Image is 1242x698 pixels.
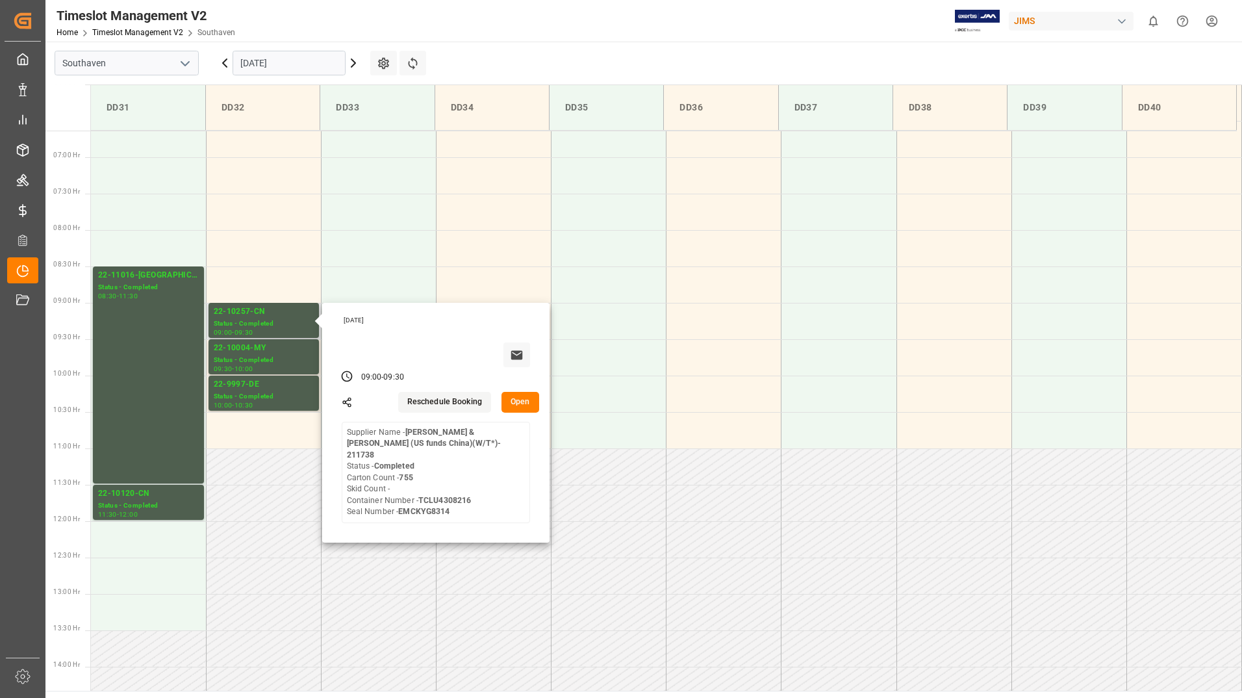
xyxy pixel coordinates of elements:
span: 09:30 Hr [53,333,80,341]
div: 10:00 [214,402,233,408]
div: 09:30 [234,330,253,335]
button: open menu [175,53,194,73]
div: DD40 [1133,96,1226,120]
div: Supplier Name - Status - Carton Count - Skid Count - Container Number - Seal Number - [347,427,525,518]
div: Status - Completed [214,391,314,402]
div: 11:30 [98,511,117,517]
div: 22-10004-MY [214,342,314,355]
button: Open [501,392,539,413]
div: DD33 [331,96,424,120]
div: DD32 [216,96,309,120]
div: Timeslot Management V2 [57,6,235,25]
input: Type to search/select [55,51,199,75]
b: 755 [399,473,412,482]
a: Home [57,28,78,37]
div: 09:00 [214,330,233,335]
div: 11:30 [119,293,138,299]
div: DD37 [789,96,882,120]
div: Status - Completed [214,355,314,366]
b: EMCKYG8314 [398,507,450,516]
img: Exertis%20JAM%20-%20Email%20Logo.jpg_1722504956.jpg [955,10,1000,32]
div: Status - Completed [98,282,199,293]
input: DD.MM.YYYY [233,51,346,75]
span: 07:30 Hr [53,188,80,195]
div: - [117,511,119,517]
div: 09:30 [214,366,233,372]
div: Status - Completed [214,318,314,330]
span: 10:00 Hr [53,370,80,377]
div: 09:30 [383,372,404,383]
button: Reschedule Booking [398,392,491,413]
span: 09:00 Hr [53,297,80,304]
div: JIMS [1009,12,1134,31]
span: 12:00 Hr [53,515,80,523]
div: 22-10120-CN [98,487,199,500]
div: - [117,293,119,299]
span: 12:30 Hr [53,552,80,559]
button: JIMS [1009,8,1139,33]
div: 22-11016-[GEOGRAPHIC_DATA] [98,269,199,282]
span: 11:30 Hr [53,479,80,486]
span: 08:30 Hr [53,261,80,268]
b: [PERSON_NAME] & [PERSON_NAME] (US funds China)(W/T*)- 211738 [347,428,501,459]
b: TCLU4308216 [418,496,471,505]
span: 13:00 Hr [53,588,80,595]
div: 09:00 [361,372,382,383]
span: 11:00 Hr [53,443,80,450]
span: 10:30 Hr [53,406,80,413]
div: - [232,402,234,408]
div: DD31 [101,96,195,120]
div: DD36 [674,96,767,120]
a: Timeslot Management V2 [92,28,183,37]
div: DD38 [904,96,996,120]
span: 07:00 Hr [53,151,80,159]
div: - [381,372,383,383]
div: 10:00 [234,366,253,372]
div: Status - Completed [98,500,199,511]
div: [DATE] [339,316,535,325]
div: DD34 [446,96,539,120]
div: 12:00 [119,511,138,517]
span: 13:30 Hr [53,625,80,632]
div: DD39 [1018,96,1111,120]
div: 08:30 [98,293,117,299]
span: 14:00 Hr [53,661,80,668]
button: show 0 new notifications [1139,6,1168,36]
div: DD35 [560,96,653,120]
div: 10:30 [234,402,253,408]
div: - [232,330,234,335]
div: - [232,366,234,372]
span: 08:00 Hr [53,224,80,231]
div: 22-9997-DE [214,378,314,391]
button: Help Center [1168,6,1197,36]
div: 22-10257-CN [214,305,314,318]
b: Completed [374,461,414,471]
